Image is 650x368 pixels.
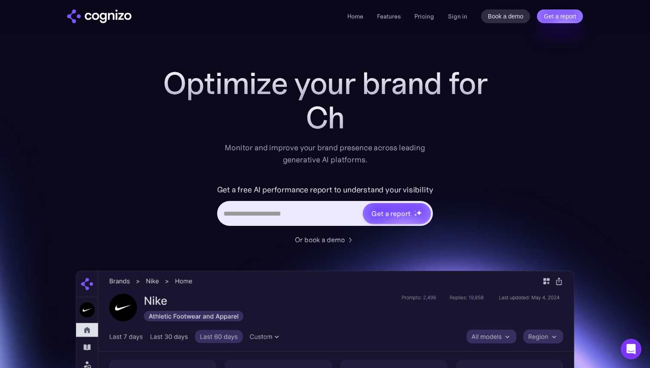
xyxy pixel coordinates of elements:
a: Home [347,12,363,20]
a: Book a demo [481,9,530,23]
img: star [414,210,415,212]
div: Or book a demo [295,234,345,245]
div: Get a report [371,208,410,219]
h1: Optimize your brand for [153,66,497,100]
div: Open Intercom Messenger [621,339,641,359]
img: star [416,210,422,216]
a: Pricing [414,12,434,20]
a: Features [377,12,401,20]
a: Or book a demo [295,234,355,245]
div: Ch [153,100,497,135]
img: cognizo logo [67,9,132,23]
form: Hero URL Input Form [217,183,433,230]
img: star [414,213,417,216]
a: Get a reportstarstarstar [362,202,432,225]
a: home [67,9,132,23]
a: Sign in [448,11,467,21]
a: Get a report [537,9,583,23]
label: Get a free AI performance report to understand your visibility [217,183,433,197]
div: Monitor and improve your brand presence across leading generative AI platforms. [219,142,431,166]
